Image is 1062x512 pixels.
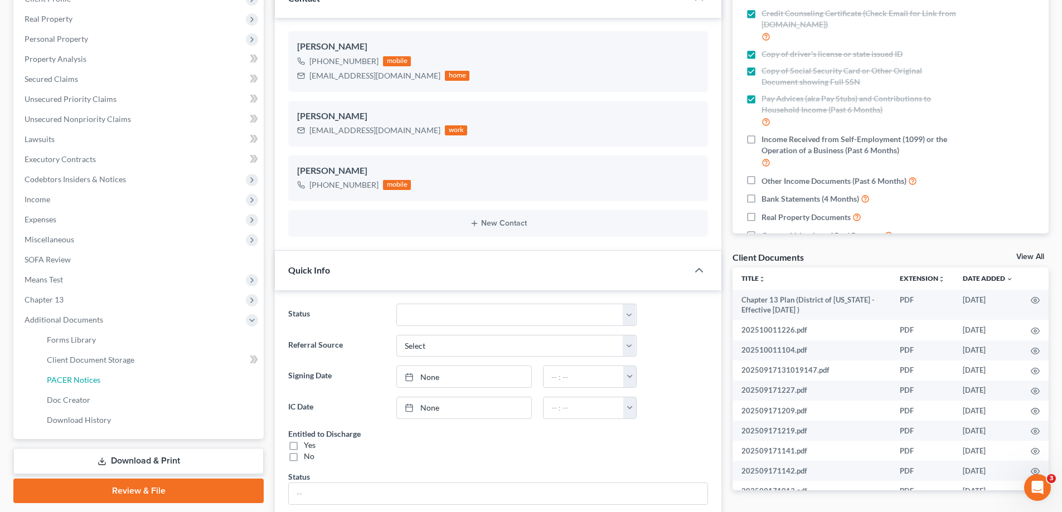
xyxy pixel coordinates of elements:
[733,360,891,381] td: 20250917131019147.pdf
[762,230,882,241] span: Current Valuation of Real Property
[25,14,72,23] span: Real Property
[16,49,264,69] a: Property Analysis
[963,274,1013,282] a: Date Added expand_more
[283,365,390,388] label: Signing Date
[25,194,50,204] span: Income
[733,290,891,320] td: Chapter 13 Plan (District of [US_STATE] - Effective [DATE] )
[16,149,264,169] a: Executory Contracts
[938,276,945,282] i: unfold_more
[891,290,954,320] td: PDF
[309,70,440,81] div: [EMAIL_ADDRESS][DOMAIN_NAME]
[25,74,78,84] span: Secured Claims
[954,360,1022,381] td: [DATE]
[289,483,707,504] input: --
[891,381,954,401] td: PDF
[309,179,379,191] div: [PHONE_NUMBER]
[954,401,1022,421] td: [DATE]
[900,274,945,282] a: Extensionunfold_more
[16,69,264,89] a: Secured Claims
[297,164,699,178] div: [PERSON_NAME]
[954,421,1022,441] td: [DATE]
[733,481,891,501] td: 202509171013.pdf
[544,366,624,387] input: -- : --
[445,71,469,81] div: home
[47,355,134,364] span: Client Document Storage
[25,114,131,124] span: Unsecured Nonpriority Claims
[741,274,765,282] a: Titleunfold_more
[25,275,63,284] span: Means Test
[297,219,699,228] button: New Contact
[25,134,55,144] span: Lawsuits
[288,471,310,482] div: Status
[25,154,96,164] span: Executory Contracts
[762,8,960,30] span: Credit Counseling Certificate (Check Email for Link from [DOMAIN_NAME])
[304,451,314,462] div: No
[954,441,1022,461] td: [DATE]
[16,109,264,129] a: Unsecured Nonpriority Claims
[16,89,264,109] a: Unsecured Priority Claims
[733,251,804,263] div: Client Documents
[891,421,954,441] td: PDF
[25,255,71,264] span: SOFA Review
[25,94,117,104] span: Unsecured Priority Claims
[38,370,264,390] a: PACER Notices
[25,174,126,184] span: Codebtors Insiders & Notices
[25,214,56,224] span: Expenses
[25,34,88,43] span: Personal Property
[891,320,954,340] td: PDF
[1024,474,1051,501] iframe: Intercom live chat
[16,129,264,149] a: Lawsuits
[309,56,379,67] div: [PHONE_NUMBER]
[1047,474,1056,483] span: 3
[288,265,330,275] span: Quick Info
[762,212,851,223] span: Real Property Documents
[762,134,960,156] span: Income Received from Self-Employment (1099) or the Operation of a Business (Past 6 Months)
[891,481,954,501] td: PDF
[762,175,906,187] span: Other Income Documents (Past 6 Months)
[38,330,264,350] a: Forms Library
[891,340,954,360] td: PDF
[397,397,531,418] a: None
[954,481,1022,501] td: [DATE]
[47,335,96,344] span: Forms Library
[762,65,960,87] span: Copy of Social Security Card or Other Original Document showing Full SSN
[13,479,264,503] a: Review & File
[38,410,264,430] a: Download History
[25,54,86,64] span: Property Analysis
[25,295,64,304] span: Chapter 13
[954,290,1022,320] td: [DATE]
[283,304,390,326] label: Status
[297,40,699,53] div: [PERSON_NAME]
[38,350,264,370] a: Client Document Storage
[1006,276,1013,282] i: expand_more
[733,340,891,360] td: 202510011104.pdf
[954,461,1022,481] td: [DATE]
[733,401,891,421] td: 202509171209.pdf
[733,320,891,340] td: 202510011226.pdf
[38,390,264,410] a: Doc Creator
[891,441,954,461] td: PDF
[1016,253,1044,261] a: View All
[762,48,903,60] span: Copy of driver's license or state issued ID
[891,360,954,381] td: PDF
[891,401,954,421] td: PDF
[297,110,699,123] div: [PERSON_NAME]
[309,125,440,136] div: [EMAIL_ADDRESS][DOMAIN_NAME]
[304,440,316,451] div: Yes
[733,381,891,401] td: 202509171227.pdf
[25,315,103,324] span: Additional Documents
[762,93,960,115] span: Pay Advices (aka Pay Stubs) and Contributions to Household Income (Past 6 Months)
[954,320,1022,340] td: [DATE]
[445,125,467,135] div: work
[25,235,74,244] span: Miscellaneous
[47,375,100,384] span: PACER Notices
[47,395,90,404] span: Doc Creator
[759,276,765,282] i: unfold_more
[288,428,361,440] div: Entitled to Discharge
[397,366,531,387] a: None
[383,180,411,190] div: mobile
[544,397,624,418] input: -- : --
[762,193,859,204] span: Bank Statements (4 Months)
[733,441,891,461] td: 202509171141.pdf
[283,335,390,357] label: Referral Source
